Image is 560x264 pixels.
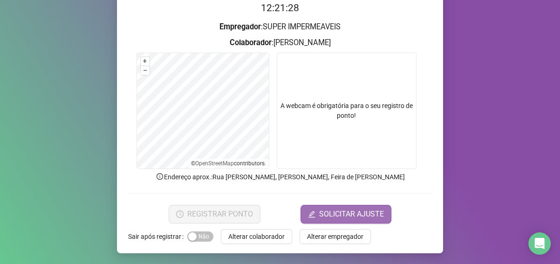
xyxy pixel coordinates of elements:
[141,57,150,66] button: +
[156,172,164,181] span: info-circle
[230,38,272,47] strong: Colaborador
[300,229,371,244] button: Alterar empregador
[319,209,384,220] span: SOLICITAR AJUSTE
[128,37,432,49] h3: : [PERSON_NAME]
[221,229,292,244] button: Alterar colaborador
[261,2,299,14] time: 12:21:28
[195,160,234,167] a: OpenStreetMap
[128,21,432,33] h3: : SUPER IMPERMEAVEIS
[141,66,150,75] button: –
[128,229,187,244] label: Sair após registrar
[228,231,285,242] span: Alterar colaborador
[169,205,260,223] button: REGISTRAR PONTO
[300,205,391,223] button: editSOLICITAR AJUSTE
[219,22,261,31] strong: Empregador
[277,53,417,169] div: A webcam é obrigatória para o seu registro de ponto!
[128,172,432,182] p: Endereço aprox. : Rua [PERSON_NAME], [PERSON_NAME], Feira de [PERSON_NAME]
[308,210,315,218] span: edit
[191,160,266,167] li: © contributors.
[528,232,551,255] div: Open Intercom Messenger
[307,231,363,242] span: Alterar empregador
